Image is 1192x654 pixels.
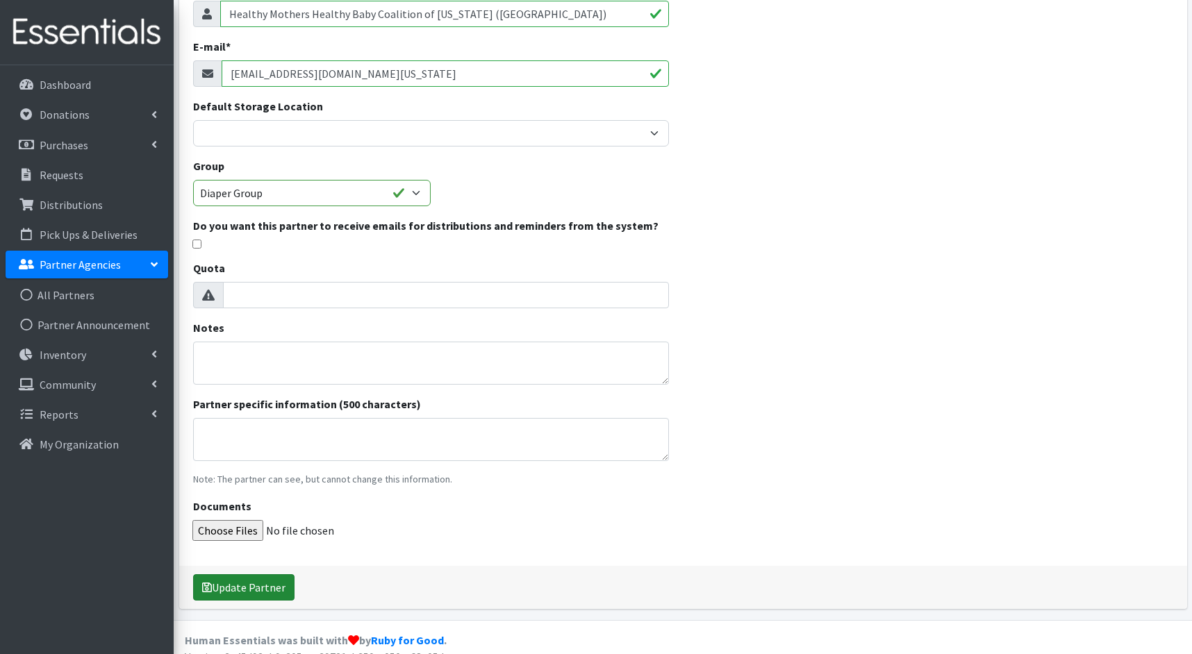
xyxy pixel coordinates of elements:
[193,158,224,174] label: Group
[40,78,91,92] p: Dashboard
[193,498,251,514] label: Documents
[6,221,168,249] a: Pick Ups & Deliveries
[6,311,168,339] a: Partner Announcement
[6,101,168,128] a: Donations
[6,161,168,189] a: Requests
[6,341,168,369] a: Inventory
[40,348,86,362] p: Inventory
[40,228,138,242] p: Pick Ups & Deliveries
[40,168,83,182] p: Requests
[40,378,96,392] p: Community
[40,108,90,121] p: Donations
[193,319,224,336] label: Notes
[193,574,295,601] button: Update Partner
[193,98,323,115] label: Default Storage Location
[6,281,168,309] a: All Partners
[40,408,78,421] p: Reports
[185,633,447,647] strong: Human Essentials was built with by .
[40,437,119,451] p: My Organization
[6,71,168,99] a: Dashboard
[6,9,168,56] img: HumanEssentials
[6,371,168,399] a: Community
[6,251,168,278] a: Partner Agencies
[6,401,168,428] a: Reports
[371,633,444,647] a: Ruby for Good
[40,198,103,212] p: Distributions
[6,430,168,458] a: My Organization
[193,260,225,276] label: Quota
[6,191,168,219] a: Distributions
[40,138,88,152] p: Purchases
[226,40,231,53] abbr: required
[193,396,421,412] label: Partner specific information (500 characters)
[193,472,670,487] p: Note: The partner can see, but cannot change this information.
[40,258,121,271] p: Partner Agencies
[6,131,168,159] a: Purchases
[193,38,231,55] label: E-mail
[193,217,659,234] label: Do you want this partner to receive emails for distributions and reminders from the system?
